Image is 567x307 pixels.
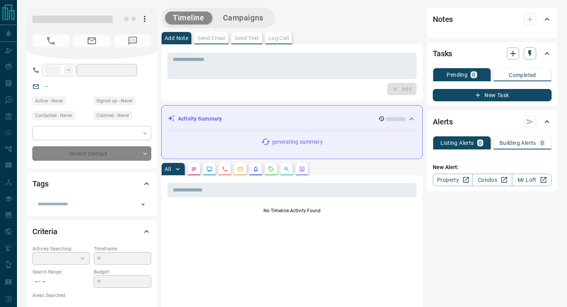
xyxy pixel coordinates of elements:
h2: Notes [433,13,453,25]
div: Tasks [433,44,552,63]
div: Alerts [433,112,552,131]
span: No Number [32,35,69,47]
svg: Emails [237,166,243,172]
span: No Email [73,35,110,47]
p: New Alert: [433,163,552,171]
p: generating summary [272,138,322,146]
svg: Lead Browsing Activity [206,166,213,172]
p: 0 [541,140,544,146]
p: -- - -- [32,275,90,288]
svg: Agent Actions [299,166,305,172]
p: 0 [479,140,482,146]
p: Listing Alerts [440,140,474,146]
a: -- [45,83,48,89]
p: All [165,166,171,172]
a: Mr.Loft [512,174,552,186]
p: Areas Searched: [32,292,151,299]
div: Criteria [32,222,151,241]
p: Actively Searching: [32,245,90,252]
span: No Number [114,35,151,47]
svg: Calls [222,166,228,172]
button: Timeline [165,12,212,24]
p: Activity Summary [178,115,222,123]
p: Building Alerts [499,140,536,146]
h2: Criteria [32,225,57,238]
button: Campaigns [215,12,271,24]
p: Budget: [94,268,151,275]
span: Active - Never [35,97,63,105]
button: Open [138,199,148,210]
div: Notes [433,10,552,29]
svg: Listing Alerts [253,166,259,172]
span: Contacted - Never [35,112,72,119]
p: No Timeline Activity Found [167,207,417,214]
div: Tags [32,174,151,193]
h2: Tasks [433,47,452,60]
svg: Requests [268,166,274,172]
h2: Alerts [433,116,453,128]
p: Timeframe: [94,245,151,252]
div: Do Not Contact [32,146,151,161]
span: Claimed - Never [96,112,129,119]
svg: Opportunities [283,166,290,172]
p: Completed [509,72,536,78]
p: Add Note [165,35,188,41]
span: Signed up - Never [96,97,133,105]
svg: Notes [191,166,197,172]
a: Property [433,174,472,186]
div: Activity Summary [168,112,416,126]
p: Pending [447,72,467,77]
a: Condos [472,174,512,186]
h2: Tags [32,178,48,190]
button: New Task [433,89,552,101]
p: Search Range: [32,268,90,275]
p: 0 [472,72,475,77]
